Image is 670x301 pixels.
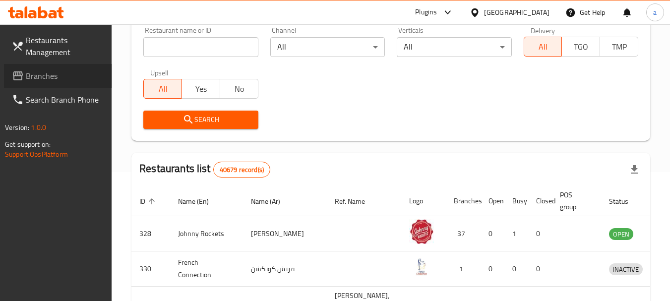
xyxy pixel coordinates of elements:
[600,37,638,57] button: TMP
[484,7,549,18] div: [GEOGRAPHIC_DATA]
[5,121,29,134] span: Version:
[243,251,327,287] td: فرنش كونكشن
[139,195,158,207] span: ID
[609,229,633,240] span: OPEN
[622,158,646,181] div: Export file
[139,161,270,178] h2: Restaurants list
[609,263,643,275] div: INACTIVE
[446,251,481,287] td: 1
[4,64,112,88] a: Branches
[251,195,293,207] span: Name (Ar)
[415,6,437,18] div: Plugins
[397,37,511,57] div: All
[270,37,385,57] div: All
[609,228,633,240] div: OPEN
[604,40,634,54] span: TMP
[170,251,243,287] td: French Connection
[481,186,504,216] th: Open
[148,82,178,96] span: All
[243,216,327,251] td: [PERSON_NAME]
[4,28,112,64] a: Restaurants Management
[335,195,378,207] span: Ref. Name
[609,195,641,207] span: Status
[566,40,596,54] span: TGO
[186,82,216,96] span: Yes
[131,251,170,287] td: 330
[528,251,552,287] td: 0
[151,114,250,126] span: Search
[143,111,258,129] button: Search
[224,82,254,96] span: No
[143,37,258,57] input: Search for restaurant name or ID..
[446,216,481,251] td: 37
[560,189,589,213] span: POS group
[26,70,104,82] span: Branches
[178,195,222,207] span: Name (En)
[220,79,258,99] button: No
[150,69,169,76] label: Upsell
[528,216,552,251] td: 0
[214,165,270,175] span: 40679 record(s)
[561,37,600,57] button: TGO
[5,148,68,161] a: Support.OpsPlatform
[5,138,51,151] span: Get support on:
[531,27,555,34] label: Delivery
[170,216,243,251] td: Johnny Rockets
[213,162,270,178] div: Total records count
[31,121,46,134] span: 1.0.0
[143,79,182,99] button: All
[4,88,112,112] a: Search Branch Phone
[481,216,504,251] td: 0
[409,219,434,244] img: Johnny Rockets
[26,94,104,106] span: Search Branch Phone
[401,186,446,216] th: Logo
[409,254,434,279] img: French Connection
[524,37,562,57] button: All
[446,186,481,216] th: Branches
[528,40,558,54] span: All
[26,34,104,58] span: Restaurants Management
[481,251,504,287] td: 0
[504,251,528,287] td: 0
[182,79,220,99] button: Yes
[653,7,657,18] span: a
[609,264,643,275] span: INACTIVE
[131,216,170,251] td: 328
[528,186,552,216] th: Closed
[504,186,528,216] th: Busy
[504,216,528,251] td: 1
